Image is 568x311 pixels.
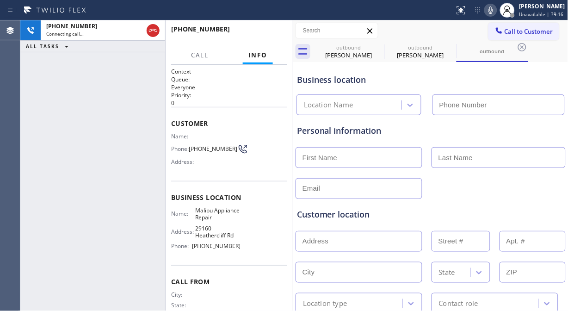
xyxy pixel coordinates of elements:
[171,133,195,140] span: Name:
[296,23,378,38] input: Search
[484,4,497,17] button: Mute
[432,231,490,252] input: Street #
[46,22,97,30] span: [PHONE_NUMBER]
[432,94,565,115] input: Phone Number
[171,193,287,202] span: Business location
[314,51,384,59] div: [PERSON_NAME]
[171,25,230,33] span: [PHONE_NUMBER]
[386,51,456,59] div: [PERSON_NAME]
[500,262,566,283] input: ZIP
[457,48,527,55] div: outbound
[171,243,192,249] span: Phone:
[171,277,287,286] span: Call From
[386,41,456,62] div: John Fry
[147,24,160,37] button: Hang up
[191,51,209,59] span: Call
[20,41,78,52] button: ALL TASKS
[171,291,195,298] span: City:
[171,145,189,152] span: Phone:
[297,124,564,137] div: Personal information
[171,99,287,107] p: 0
[171,83,287,91] p: Everyone
[296,147,422,168] input: First Name
[303,298,347,309] div: Location type
[500,231,566,252] input: Apt. #
[171,75,287,83] h2: Queue:
[248,51,267,59] span: Info
[439,298,478,309] div: Contact role
[439,267,455,278] div: State
[488,23,559,40] button: Call to Customer
[192,243,241,249] span: [PHONE_NUMBER]
[304,100,353,111] div: Location Name
[185,46,214,64] button: Call
[296,231,422,252] input: Address
[296,178,422,199] input: Email
[297,208,564,221] div: Customer location
[519,11,564,18] span: Unavailable | 39:16
[297,74,564,86] div: Business location
[171,228,195,235] span: Address:
[296,262,422,283] input: City
[195,225,241,239] span: 29160 Heathercliff Rd
[189,145,237,152] span: [PHONE_NUMBER]
[171,210,195,217] span: Name:
[314,41,384,62] div: John Fry
[171,91,287,99] h2: Priority:
[195,207,241,221] span: Malibu Appliance Repair
[432,147,566,168] input: Last Name
[519,2,565,10] div: [PERSON_NAME]
[171,158,195,165] span: Address:
[46,31,84,37] span: Connecting call…
[243,46,273,64] button: Info
[171,68,287,75] h1: Context
[26,43,59,50] span: ALL TASKS
[505,27,553,36] span: Call to Customer
[314,44,384,51] div: outbound
[386,44,456,51] div: outbound
[171,119,287,128] span: Customer
[171,302,195,309] span: State:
